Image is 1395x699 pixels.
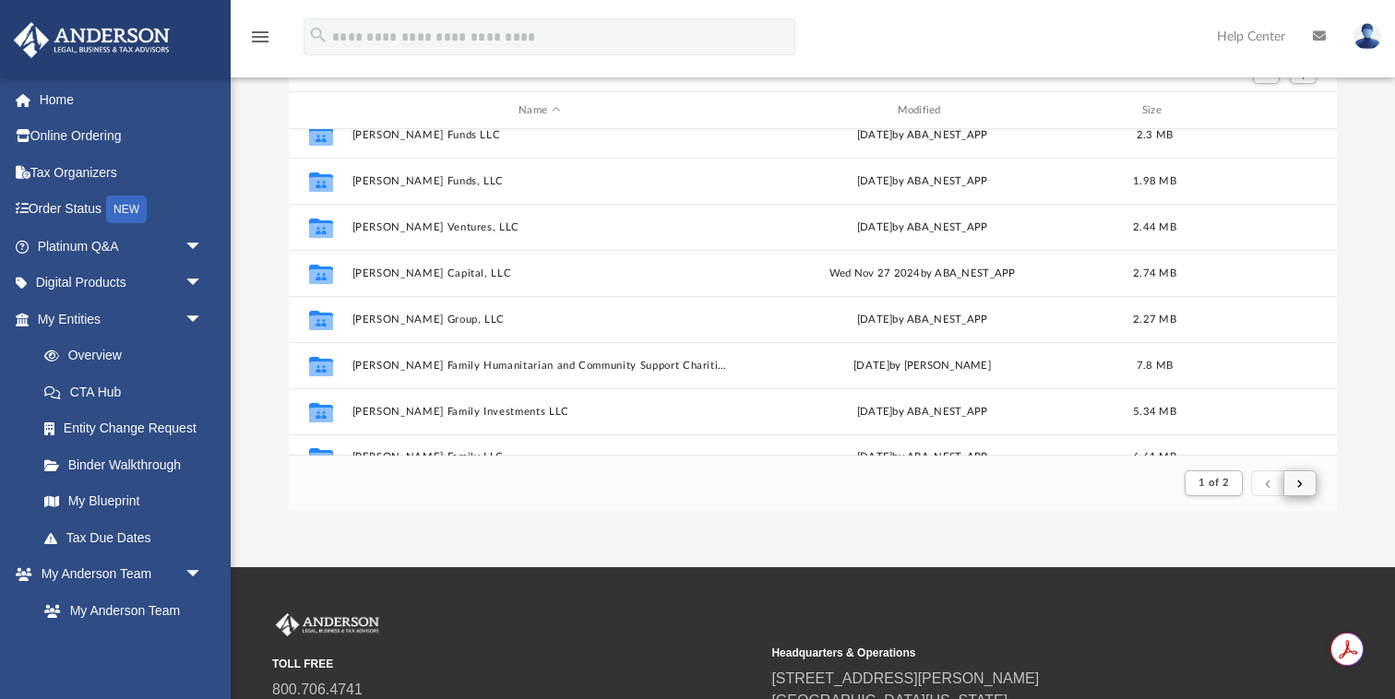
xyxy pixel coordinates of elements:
[249,26,271,48] i: menu
[1133,407,1176,417] span: 5.34 MB
[308,25,328,45] i: search
[1137,130,1174,140] span: 2.3 MB
[735,358,1110,374] div: [DATE] by [PERSON_NAME]
[289,129,1337,456] div: grid
[26,483,221,520] a: My Blueprint
[13,556,221,593] a: My Anderson Teamarrow_drop_down
[1199,102,1329,119] div: id
[735,127,1110,144] div: [DATE] by ABA_NEST_APP
[26,629,221,666] a: Anderson System
[352,221,727,233] button: [PERSON_NAME] Ventures, LLC
[13,154,231,191] a: Tax Organizers
[26,446,231,483] a: Binder Walkthrough
[352,129,727,141] button: [PERSON_NAME] Funds LLC
[106,195,147,223] div: NEW
[1137,361,1174,371] span: 7.8 MB
[1353,23,1381,50] img: User Pic
[272,656,758,672] small: TOLL FREE
[185,556,221,594] span: arrow_drop_down
[185,301,221,338] span: arrow_drop_down
[26,592,212,629] a: My Anderson Team
[185,265,221,302] span: arrow_drop_down
[352,314,727,326] button: [PERSON_NAME] Group, LLC
[352,360,727,372] button: [PERSON_NAME] Family Humanitarian and Community Support Charities
[1133,314,1176,325] span: 2.27 MB
[26,338,231,374] a: Overview
[771,670,1039,686] a: [STREET_ADDRESS][PERSON_NAME]
[352,175,727,187] button: [PERSON_NAME] Funds, LLC
[735,266,1110,282] div: Wed Nov 27 2024 by ABA_NEST_APP
[352,267,727,279] button: [PERSON_NAME] Capital, LLC
[735,219,1110,236] div: [DATE] by ABA_NEST_APP
[1133,176,1176,186] span: 1.98 MB
[735,312,1110,328] div: [DATE] by ABA_NEST_APP
[1198,478,1229,488] span: 1 of 2
[734,102,1110,119] div: Modified
[352,102,727,119] div: Name
[272,681,363,697] a: 800.706.4741
[13,191,231,229] a: Order StatusNEW
[185,228,221,266] span: arrow_drop_down
[13,118,231,155] a: Online Ordering
[1133,452,1176,462] span: 6.61 MB
[13,301,231,338] a: My Entitiesarrow_drop_down
[272,613,383,637] img: Anderson Advisors Platinum Portal
[735,449,1110,466] div: [DATE] by ABA_NEST_APP
[8,22,175,58] img: Anderson Advisors Platinum Portal
[26,410,231,447] a: Entity Change Request
[352,451,727,463] button: [PERSON_NAME] Family LLC
[771,645,1258,661] small: Headquarters & Operations
[735,173,1110,190] div: [DATE] by ABA_NEST_APP
[26,519,231,556] a: Tax Due Dates
[735,404,1110,421] div: [DATE] by ABA_NEST_APP
[13,228,231,265] a: Platinum Q&Aarrow_drop_down
[1133,222,1176,232] span: 2.44 MB
[26,373,231,410] a: CTA Hub
[249,35,271,48] a: menu
[13,265,231,302] a: Digital Productsarrow_drop_down
[297,102,343,119] div: id
[352,406,727,418] button: [PERSON_NAME] Family Investments LLC
[13,81,231,118] a: Home
[1118,102,1192,119] div: Size
[1185,470,1243,496] button: 1 of 2
[1133,268,1176,278] span: 2.74 MB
